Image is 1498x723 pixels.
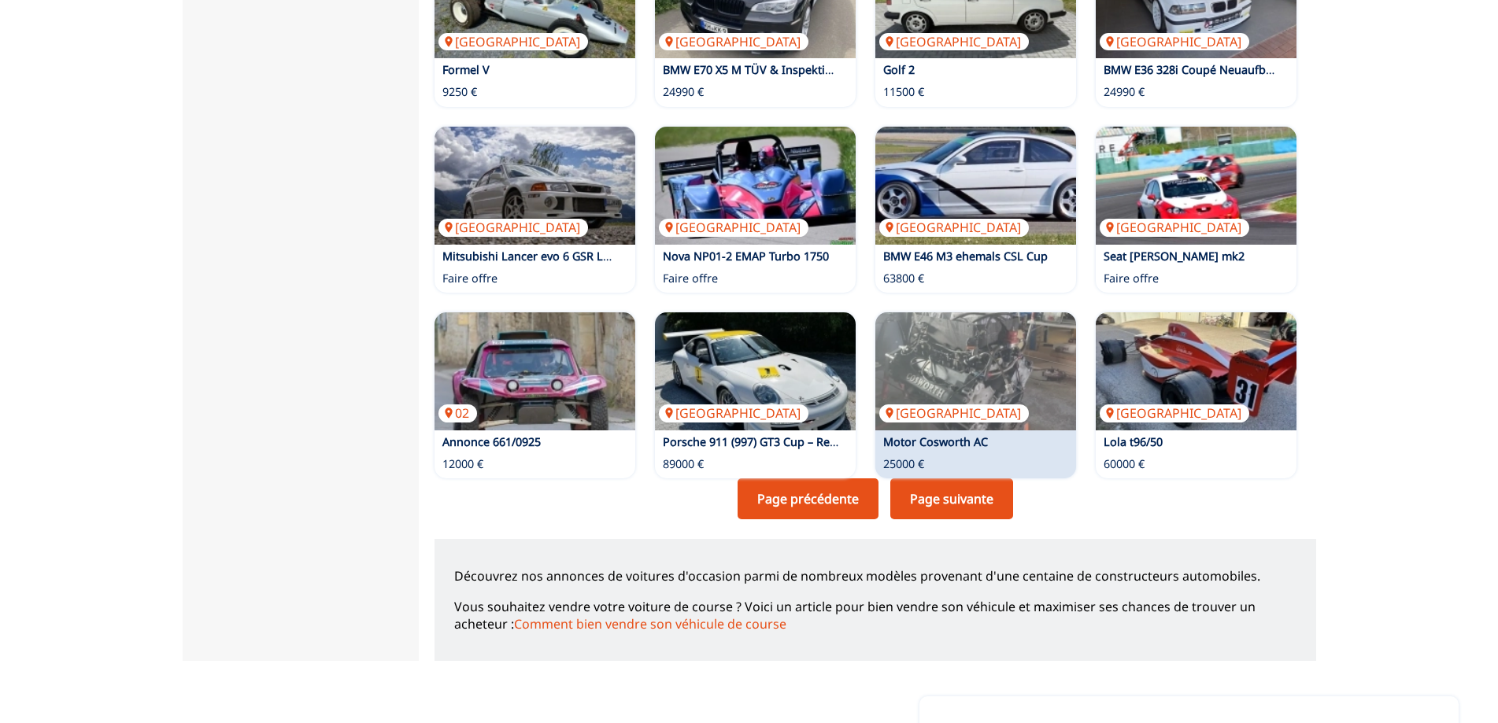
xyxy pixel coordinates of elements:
[663,84,704,100] p: 24990 €
[435,127,635,245] a: Mitsubishi Lancer evo 6 GSR LHD[GEOGRAPHIC_DATA]
[1100,219,1249,236] p: [GEOGRAPHIC_DATA]
[1100,33,1249,50] p: [GEOGRAPHIC_DATA]
[1104,249,1245,264] a: Seat [PERSON_NAME] mk2
[1104,456,1145,472] p: 60000 €
[879,404,1029,422] p: [GEOGRAPHIC_DATA]
[655,312,856,430] img: Porsche 911 (997) GT3 Cup – Rennsport mit Wagenpass
[663,249,829,264] a: Nova NP01-2 EMAP Turbo 1750
[883,456,924,472] p: 25000 €
[1096,127,1296,245] a: Seat Leon supercopa mk2[GEOGRAPHIC_DATA]
[875,312,1076,430] a: Motor Cosworth AC[GEOGRAPHIC_DATA]
[1096,127,1296,245] img: Seat Leon supercopa mk2
[655,127,856,245] img: Nova NP01-2 EMAP Turbo 1750
[655,312,856,430] a: Porsche 911 (997) GT3 Cup – Rennsport mit Wagenpass[GEOGRAPHIC_DATA]
[1096,312,1296,430] a: Lola t96/50[GEOGRAPHIC_DATA]
[454,567,1296,585] p: Découvrez nos annonces de voitures d'occasion parmi de nombreux modèles provenant d'une centaine ...
[883,84,924,100] p: 11500 €
[659,404,808,422] p: [GEOGRAPHIC_DATA]
[879,219,1029,236] p: [GEOGRAPHIC_DATA]
[663,456,704,472] p: 89000 €
[1096,312,1296,430] img: Lola t96/50
[1104,84,1145,100] p: 24990 €
[875,127,1076,245] a: BMW E46 M3 ehemals CSL Cup[GEOGRAPHIC_DATA]
[435,312,635,430] a: Annonce 661/092502
[454,598,1296,633] p: Vous souhaitez vendre votre voiture de course ? Voici un article pour bien vendre son véhicule et...
[738,478,878,519] a: Page précédente
[442,249,620,264] a: Mitsubishi Lancer evo 6 GSR LHD
[1100,404,1249,422] p: [GEOGRAPHIC_DATA]
[883,249,1048,264] a: BMW E46 M3 ehemals CSL Cup
[659,33,808,50] p: [GEOGRAPHIC_DATA]
[514,615,786,633] a: Comment bien vendre son véhicule de course
[442,62,490,77] a: Formel V
[1104,271,1159,286] p: Faire offre
[883,271,924,286] p: 63800 €
[875,312,1076,430] img: Motor Cosworth AC
[438,33,588,50] p: [GEOGRAPHIC_DATA]
[442,434,541,449] a: Annonce 661/0925
[438,404,477,422] p: 02
[442,271,497,286] p: Faire offre
[435,312,635,430] img: Annonce 661/0925
[442,84,477,100] p: 9250 €
[655,127,856,245] a: Nova NP01-2 EMAP Turbo 1750[GEOGRAPHIC_DATA]
[442,456,483,472] p: 12000 €
[883,62,915,77] a: Golf 2
[890,478,1013,519] a: Page suivante
[663,271,718,286] p: Faire offre
[883,434,988,449] a: Motor Cosworth AC
[438,219,588,236] p: [GEOGRAPHIC_DATA]
[435,127,635,245] img: Mitsubishi Lancer evo 6 GSR LHD
[879,33,1029,50] p: [GEOGRAPHIC_DATA]
[663,62,928,77] a: BMW E70 X5 M TÜV & Inspektion Neu TOP 693 PS
[663,434,957,449] a: Porsche 911 (997) GT3 Cup – Rennsport mit Wagenpass
[875,127,1076,245] img: BMW E46 M3 ehemals CSL Cup
[1104,62,1437,77] a: BMW E36 328i Coupé Neuaufbau DMSB Wagenpass OMP Zelle
[659,219,808,236] p: [GEOGRAPHIC_DATA]
[1104,434,1163,449] a: Lola t96/50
